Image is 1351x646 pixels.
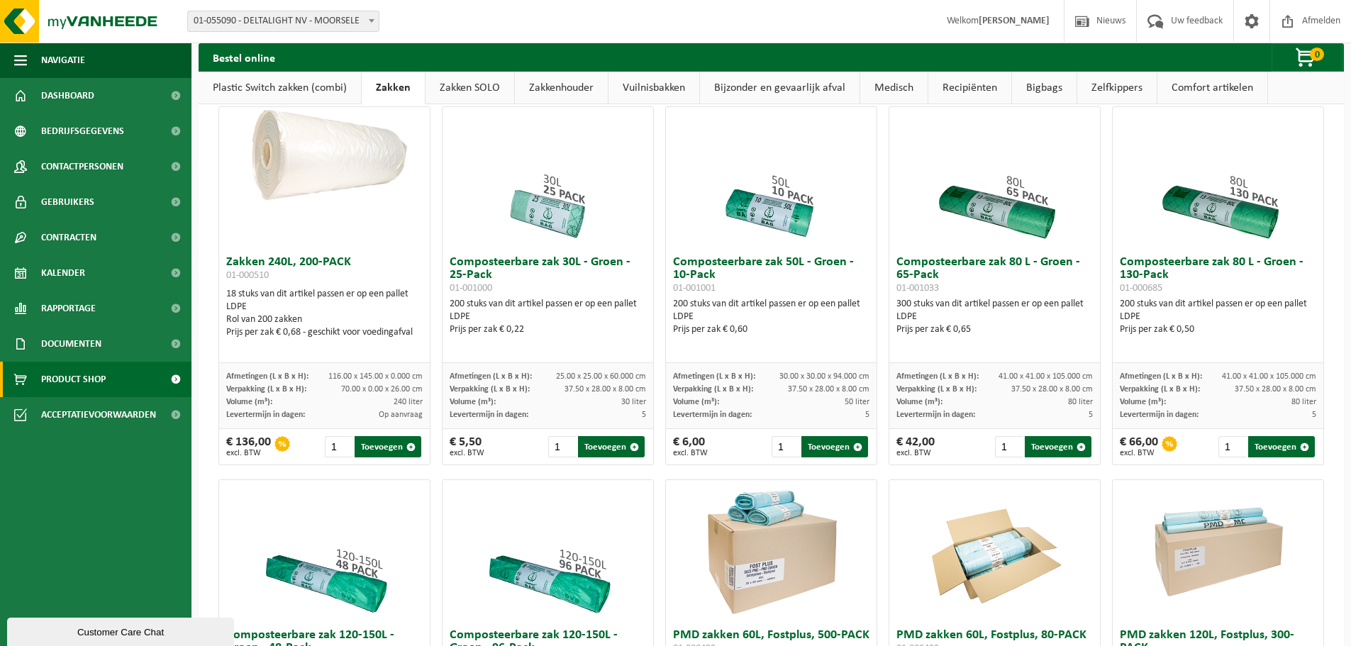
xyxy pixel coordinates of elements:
[1120,372,1202,381] span: Afmetingen (L x B x H):
[673,283,716,294] span: 01-001001
[1291,398,1316,406] span: 80 liter
[226,288,423,339] div: 18 stuks van dit artikel passen er op een pallet
[41,255,85,291] span: Kalender
[1272,43,1342,72] button: 0
[450,436,484,457] div: € 5,50
[341,385,423,394] span: 70.00 x 0.00 x 26.00 cm
[1077,72,1157,104] a: Zelfkippers
[1089,411,1093,419] span: 5
[1147,107,1289,249] img: 01-000685
[565,385,646,394] span: 37.50 x 28.00 x 8.00 cm
[779,372,869,381] span: 30.00 x 30.00 x 94.000 cm
[41,397,156,433] span: Acceptatievoorwaarden
[673,436,708,457] div: € 6,00
[226,313,423,326] div: Rol van 200 zakken
[896,256,1093,294] h3: Composteerbare zak 80 L - Groen - 65-Pack
[226,436,271,457] div: € 136,00
[845,398,869,406] span: 50 liter
[865,411,869,419] span: 5
[226,372,308,381] span: Afmetingen (L x B x H):
[896,398,943,406] span: Volume (m³):
[801,436,868,457] button: Toevoegen
[673,385,753,394] span: Verpakking (L x B x H):
[41,43,85,78] span: Navigatie
[199,72,361,104] a: Plastic Switch zakken (combi)
[578,436,645,457] button: Toevoegen
[673,398,719,406] span: Volume (m³):
[226,326,423,339] div: Prijs per zak € 0,68 - geschikt voor voedingafval
[450,449,484,457] span: excl. BTW
[701,107,843,249] img: 01-001001
[896,311,1093,323] div: LDPE
[673,323,869,336] div: Prijs per zak € 0,60
[426,72,514,104] a: Zakken SOLO
[621,398,646,406] span: 30 liter
[226,301,423,313] div: LDPE
[41,362,106,397] span: Product Shop
[1120,385,1200,394] span: Verpakking (L x B x H):
[1218,436,1247,457] input: 1
[896,385,977,394] span: Verpakking (L x B x H):
[477,480,619,622] img: 01-000686
[1157,72,1267,104] a: Comfort artikelen
[41,78,94,113] span: Dashboard
[450,398,496,406] span: Volume (m³):
[979,16,1050,26] strong: [PERSON_NAME]
[556,372,646,381] span: 25.00 x 25.00 x 60.000 cm
[608,72,699,104] a: Vuilnisbakken
[1012,72,1077,104] a: Bigbags
[477,107,619,249] img: 01-001000
[450,372,532,381] span: Afmetingen (L x B x H):
[896,298,1093,336] div: 300 stuks van dit artikel passen er op een pallet
[772,436,801,457] input: 1
[450,323,646,336] div: Prijs per zak € 0,22
[226,270,269,281] span: 01-000510
[41,113,124,149] span: Bedrijfsgegevens
[355,436,421,457] button: Toevoegen
[673,372,755,381] span: Afmetingen (L x B x H):
[450,385,530,394] span: Verpakking (L x B x H):
[226,385,306,394] span: Verpakking (L x B x H):
[450,283,492,294] span: 01-001000
[450,311,646,323] div: LDPE
[999,372,1093,381] span: 41.00 x 41.00 x 105.000 cm
[219,107,430,213] img: 01-000510
[379,411,423,419] span: Op aanvraag
[41,291,96,326] span: Rapportage
[394,398,423,406] span: 240 liter
[548,436,577,457] input: 1
[1248,436,1315,457] button: Toevoegen
[188,11,379,31] span: 01-055090 - DELTALIGHT NV - MOORSELE
[1025,436,1091,457] button: Toevoegen
[1120,283,1162,294] span: 01-000685
[1068,398,1093,406] span: 80 liter
[7,615,237,646] iframe: chat widget
[1310,48,1324,61] span: 0
[924,107,1066,249] img: 01-001033
[515,72,608,104] a: Zakkenhouder
[362,72,425,104] a: Zakken
[673,311,869,323] div: LDPE
[1120,449,1158,457] span: excl. BTW
[673,256,869,294] h3: Composteerbare zak 50L - Groen - 10-Pack
[673,449,708,457] span: excl. BTW
[860,72,928,104] a: Medisch
[1120,256,1316,294] h3: Composteerbare zak 80 L - Groen - 130-Pack
[788,385,869,394] span: 37.50 x 28.00 x 8.00 cm
[450,411,528,419] span: Levertermijn in dagen:
[1120,436,1158,457] div: € 66,00
[995,436,1024,457] input: 1
[450,298,646,336] div: 200 stuks van dit artikel passen er op een pallet
[924,480,1066,622] img: 01-000492
[199,43,289,71] h2: Bestel online
[325,436,354,457] input: 1
[673,298,869,336] div: 200 stuks van dit artikel passen er op een pallet
[642,411,646,419] span: 5
[226,256,423,284] h3: Zakken 240L, 200-PACK
[928,72,1011,104] a: Recipiënten
[1011,385,1093,394] span: 37.50 x 28.00 x 8.00 cm
[1235,385,1316,394] span: 37.50 x 28.00 x 8.00 cm
[1147,480,1289,622] img: 01-000497
[41,184,94,220] span: Gebruikers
